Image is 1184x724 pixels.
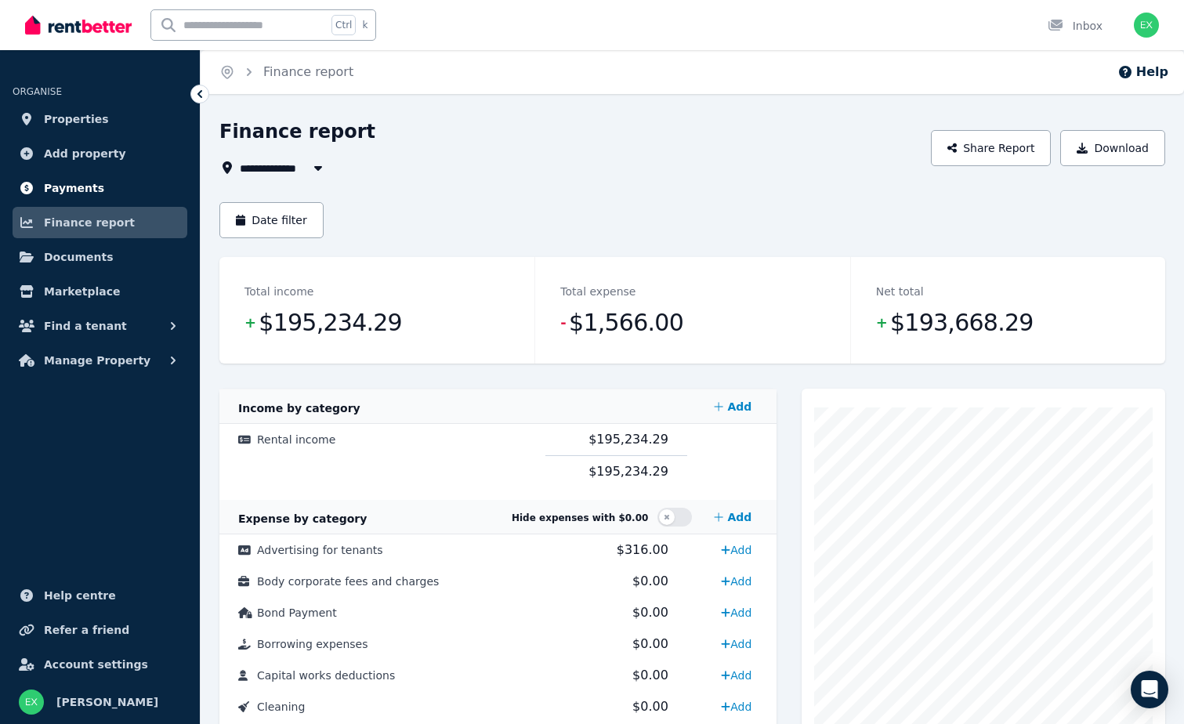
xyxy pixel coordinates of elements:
img: RentBetter [25,13,132,37]
span: + [876,312,887,334]
a: Marketplace [13,276,187,307]
span: + [244,312,255,334]
span: - [560,312,566,334]
span: $0.00 [632,699,668,714]
a: Documents [13,241,187,273]
div: Open Intercom Messenger [1131,671,1168,708]
a: Add [708,391,758,422]
span: k [362,19,368,31]
span: $0.00 [632,668,668,682]
span: $316.00 [617,542,668,557]
span: Advertising for tenants [257,544,383,556]
span: $0.00 [632,574,668,588]
img: Emma Xavier [1134,13,1159,38]
button: Help [1117,63,1168,81]
span: $195,234.29 [588,464,668,479]
a: Add [715,694,758,719]
span: $0.00 [632,636,668,651]
a: Add [715,632,758,657]
span: Refer a friend [44,621,129,639]
span: $0.00 [632,605,668,620]
div: Inbox [1048,18,1103,34]
span: Manage Property [44,351,150,370]
span: ORGANISE [13,86,62,97]
a: Add [708,501,758,533]
a: Help centre [13,580,187,611]
span: Find a tenant [44,317,127,335]
span: Hide expenses with $0.00 [512,512,648,523]
h1: Finance report [219,119,375,144]
span: Account settings [44,655,148,674]
span: Ctrl [331,15,356,35]
span: Bond Payment [257,606,337,619]
span: Income by category [238,402,360,414]
a: Finance report [263,64,353,79]
span: Properties [44,110,109,129]
dt: Net total [876,282,924,301]
a: Add [715,600,758,625]
span: Body corporate fees and charges [257,575,439,588]
button: Share Report [931,130,1052,166]
button: Download [1060,130,1165,166]
a: Refer a friend [13,614,187,646]
span: Finance report [44,213,135,232]
span: $195,234.29 [588,432,668,447]
a: Payments [13,172,187,204]
button: Find a tenant [13,310,187,342]
a: Add property [13,138,187,169]
span: Marketplace [44,282,120,301]
a: Finance report [13,207,187,238]
dt: Total expense [560,282,635,301]
span: Cleaning [257,700,305,713]
span: Expense by category [238,512,367,525]
nav: Breadcrumb [201,50,372,94]
span: $195,234.29 [259,307,402,338]
img: Emma Xavier [19,690,44,715]
span: Help centre [44,586,116,605]
button: Manage Property [13,345,187,376]
span: $193,668.29 [890,307,1034,338]
span: Capital works deductions [257,669,395,682]
dt: Total income [244,282,313,301]
span: $1,566.00 [569,307,683,338]
a: Properties [13,103,187,135]
a: Account settings [13,649,187,680]
span: Rental income [257,433,335,446]
span: Documents [44,248,114,266]
a: Add [715,538,758,563]
a: Add [715,663,758,688]
a: Add [715,569,758,594]
span: Add property [44,144,126,163]
span: Payments [44,179,104,197]
span: Borrowing expenses [257,638,368,650]
span: [PERSON_NAME] [56,693,158,711]
button: Date filter [219,202,324,238]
